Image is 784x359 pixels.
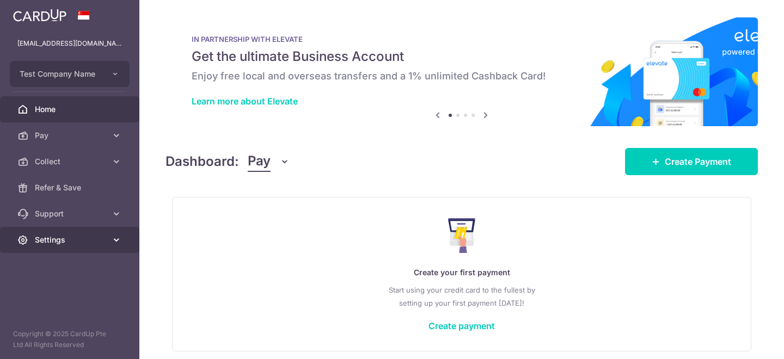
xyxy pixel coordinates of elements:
img: Renovation banner [166,17,758,126]
span: Pay [35,130,107,141]
span: Test Company Name [20,69,100,79]
p: [EMAIL_ADDRESS][DOMAIN_NAME] [17,38,122,49]
a: Learn more about Elevate [192,96,298,107]
h5: Get the ultimate Business Account [192,48,732,65]
img: CardUp [13,9,66,22]
a: Create payment [428,320,495,331]
span: Pay [248,151,271,172]
h4: Dashboard: [166,152,239,171]
h6: Enjoy free local and overseas transfers and a 1% unlimited Cashback Card! [192,70,732,83]
span: Refer & Save [35,182,107,193]
span: Settings [35,234,107,245]
span: Collect [35,156,107,167]
span: Home [35,104,107,115]
button: Test Company Name [10,61,130,87]
img: Make Payment [448,218,476,253]
p: IN PARTNERSHIP WITH ELEVATE [192,35,732,44]
p: Start using your credit card to the fullest by setting up your first payment [DATE]! [194,283,729,310]
span: Create Payment [665,155,731,168]
span: Support [35,208,107,219]
p: Create your first payment [194,266,729,279]
a: Create Payment [625,148,758,175]
button: Pay [248,151,290,172]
